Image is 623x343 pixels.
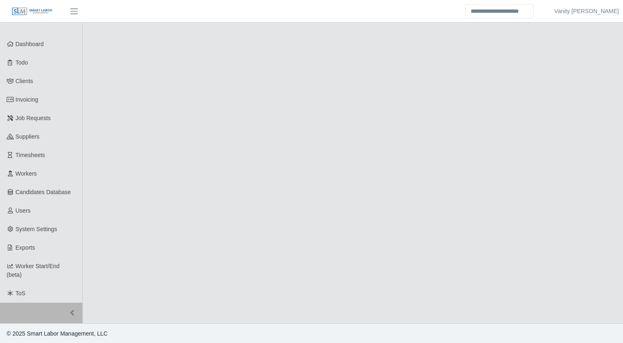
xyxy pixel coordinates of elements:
[16,226,57,232] span: System Settings
[554,7,619,16] a: Vanity [PERSON_NAME]
[16,133,40,140] span: Suppliers
[16,41,44,47] span: Dashboard
[16,78,33,84] span: Clients
[12,7,53,16] img: SLM Logo
[7,330,107,337] span: © 2025 Smart Labor Management, LLC
[16,207,31,214] span: Users
[16,152,45,158] span: Timesheets
[16,290,26,297] span: ToS
[16,244,35,251] span: Exports
[16,170,37,177] span: Workers
[16,59,28,66] span: Todo
[7,263,60,278] span: Worker Start/End (beta)
[16,96,38,103] span: Invoicing
[16,115,51,121] span: Job Requests
[16,189,71,195] span: Candidates Database
[465,4,534,19] input: Search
